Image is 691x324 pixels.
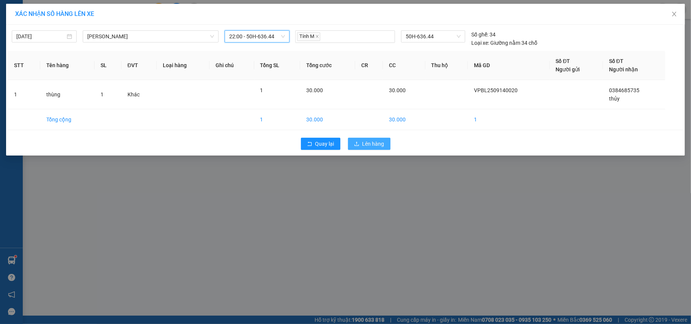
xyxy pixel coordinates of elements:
input: 14/09/2025 [16,32,65,41]
button: uploadLên hàng [348,138,390,150]
span: Tính M [297,32,320,41]
td: thùng [40,80,94,109]
th: Tổng cước [300,51,355,80]
span: close [671,11,677,17]
span: thủy [609,96,620,102]
span: 1 [101,91,104,98]
span: VPBL2509140020 [474,87,518,93]
th: Tổng SL [254,51,301,80]
span: Số ghế: [471,30,488,39]
td: 30.000 [383,109,425,130]
span: rollback [307,141,312,147]
span: 1 [260,87,263,93]
th: ĐVT [121,51,157,80]
td: 1 [8,80,40,109]
span: 30.000 [306,87,323,93]
span: 0384685735 [609,87,639,93]
th: SL [94,51,121,80]
span: close [315,35,319,38]
span: Số ĐT [556,58,570,64]
button: Close [664,4,685,25]
td: Tổng cộng [40,109,94,130]
td: 30.000 [300,109,355,130]
span: XÁC NHẬN SỐ HÀNG LÊN XE [15,10,94,17]
th: STT [8,51,40,80]
span: Người gửi [556,66,580,72]
td: 1 [468,109,549,130]
span: Loại xe: [471,39,489,47]
span: 30.000 [389,87,406,93]
span: Người nhận [609,66,638,72]
span: 50H-636.44 [406,31,461,42]
th: Mã GD [468,51,549,80]
span: 22:00 - 50H-636.44 [229,31,285,42]
td: 1 [254,109,301,130]
th: Tên hàng [40,51,94,80]
th: Thu hộ [425,51,468,80]
th: CR [355,51,383,80]
div: 34 [471,30,496,39]
span: down [210,34,214,39]
th: Ghi chú [209,51,254,80]
th: CC [383,51,425,80]
th: Loại hàng [157,51,209,80]
span: Cà Mau - Hồ Chí Minh [87,31,214,42]
span: upload [354,141,359,147]
span: Lên hàng [362,140,384,148]
button: rollbackQuay lại [301,138,340,150]
div: Giường nằm 34 chỗ [471,39,537,47]
span: Quay lại [315,140,334,148]
td: Khác [121,80,157,109]
span: Số ĐT [609,58,623,64]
